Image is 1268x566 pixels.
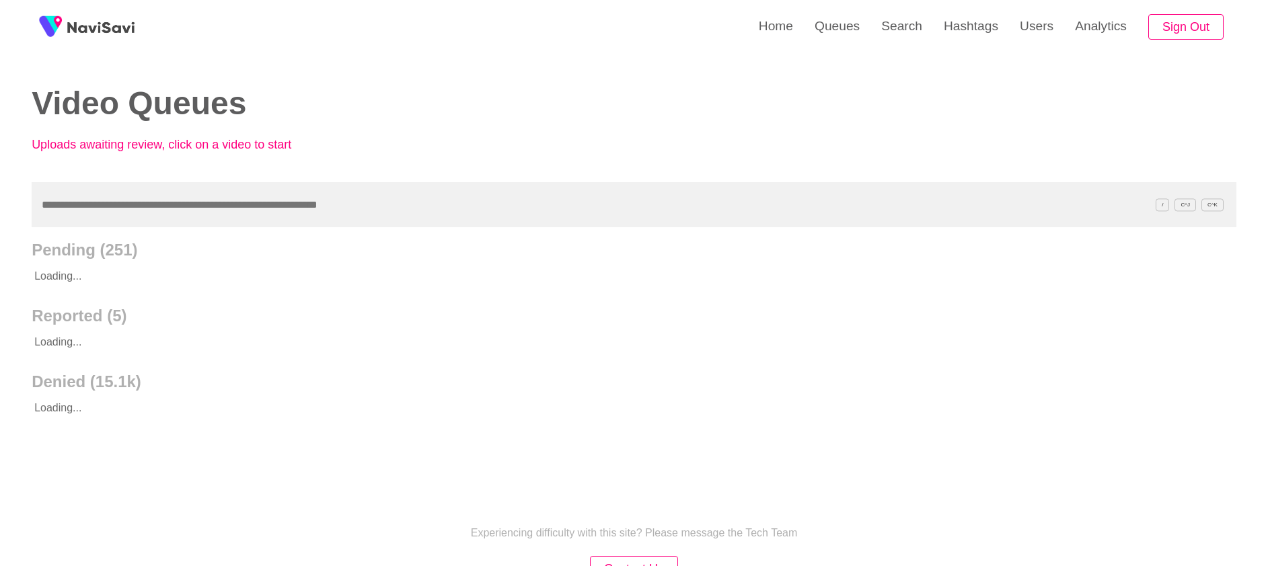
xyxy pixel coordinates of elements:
p: Loading... [32,259,1116,293]
img: fireSpot [34,10,67,44]
button: Sign Out [1148,14,1224,40]
span: C^K [1201,198,1224,211]
p: Experiencing difficulty with this site? Please message the Tech Team [471,527,798,539]
p: Loading... [32,325,1116,359]
h2: Denied (15.1k) [32,372,1236,391]
h2: Video Queues [32,86,613,122]
span: C^J [1174,198,1196,211]
span: / [1156,198,1169,211]
p: Uploads awaiting review, click on a video to start [32,138,328,152]
h2: Pending (251) [32,241,1236,259]
h2: Reported (5) [32,307,1236,325]
p: Loading... [32,391,1116,425]
img: fireSpot [67,20,135,34]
